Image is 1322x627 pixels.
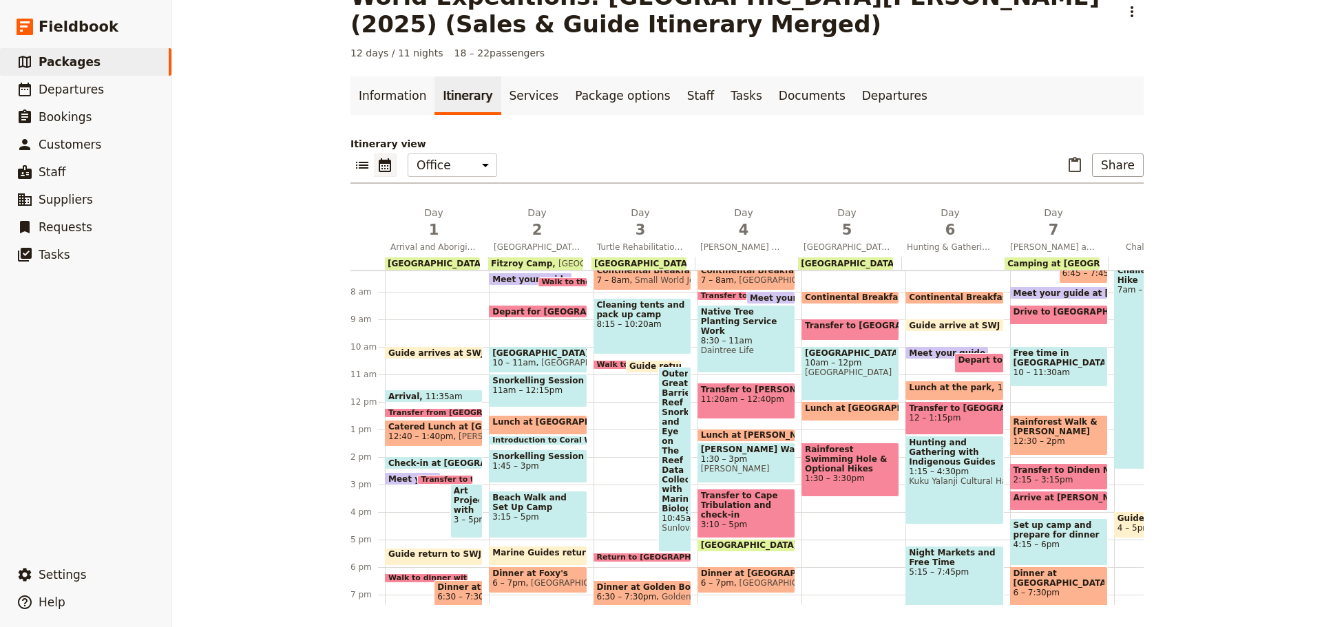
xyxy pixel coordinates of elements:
h2: Day [597,206,684,240]
span: 1 [390,220,477,240]
div: Lunch at [PERSON_NAME] [697,429,795,442]
span: 12 – 1:15pm [909,413,1000,423]
div: Guide return to SWJ office [385,548,483,566]
a: Departures [854,76,936,115]
span: 7 – 8am [701,275,734,285]
span: Transfer to the next activity [421,476,545,484]
span: Golden Boat [656,592,713,602]
div: Rainforest Swimming Hole & Optional Hikes1:30 – 3:30pm [801,443,899,497]
span: Walk to the jetty [597,361,673,369]
button: Day4[PERSON_NAME] Walk and Tree Planting [695,206,798,257]
a: Package options [567,76,678,115]
span: 12:30 – 2pm [1014,436,1104,446]
span: Lunch at the park [909,383,998,392]
span: Depart to the northern beaches [958,355,1112,365]
span: [GEOGRAPHIC_DATA] Snorkelling [488,242,586,253]
div: 3 pm [350,479,385,490]
span: 10 – 11:30am [1014,368,1104,377]
span: Meet your guide at [GEOGRAPHIC_DATA] [492,275,686,284]
span: Transfer to Cape Tribulation and check-in [701,491,792,520]
span: 2:15 – 3:15pm [1014,475,1073,485]
span: Free time in [GEOGRAPHIC_DATA] [1014,348,1104,368]
span: Catered Lunch at [GEOGRAPHIC_DATA] and [GEOGRAPHIC_DATA] [388,422,479,432]
div: Transfer to [GEOGRAPHIC_DATA] [801,319,899,341]
div: Dinner at [GEOGRAPHIC_DATA]6:30 – 7:30pm [434,580,483,607]
span: Arrival [388,392,426,401]
span: Dinner at [GEOGRAPHIC_DATA] [437,582,479,592]
div: Lunch at the park11:15am – 12pm [905,381,1003,401]
span: Introduction to Coral Watch Citizen Science Project and Data Collection [492,436,803,445]
div: 1 pm [350,424,385,435]
div: Native Tree Planting Service Work8:30 – 11amDaintree Life [697,305,795,373]
div: Drive to [GEOGRAPHIC_DATA] [1010,305,1108,325]
div: Art Project with Indigenous Artist3 – 5pm [450,484,483,538]
span: [PERSON_NAME] Walk and Tree Planting [695,242,793,253]
div: [GEOGRAPHIC_DATA] [697,539,795,552]
span: [GEOGRAPHIC_DATA] [525,578,618,588]
div: Hunting and Gathering with Indigenous Guides1:15 – 4:30pmKuku Yalanji Cultural Habitat Tours ([PE... [905,436,1003,524]
span: Transfer from [GEOGRAPHIC_DATA] [388,409,543,417]
span: Lunch at [GEOGRAPHIC_DATA] [805,403,951,413]
h2: Day [907,206,994,240]
p: Itinerary view [350,137,1144,151]
span: Beach Walk and Set Up Camp [492,493,583,512]
div: 7 pm [350,589,385,600]
span: 11:35am [426,392,463,401]
button: Day3Turtle Rehabilitation Centre and [GEOGRAPHIC_DATA] with Marine Biologist [591,206,695,257]
div: Transfer to [GEOGRAPHIC_DATA]12 – 1:15pm [905,401,1003,435]
span: 6:30 – 7:30pm [597,592,657,602]
div: Snorkelling Session Two1:45 – 3pm [489,449,587,483]
span: 7am – 2:30pm [1118,285,1166,295]
div: Arrival11:35am [385,390,483,403]
span: Challenge Hike [1118,266,1166,285]
div: Transfer to Cape Tribulation and check-in3:10 – 5pm [697,489,795,538]
div: 2 pm [350,451,385,463]
span: 8:15 – 10:20am [597,319,688,329]
div: Depart to the northern beaches [954,353,1003,373]
a: Tasks [722,76,770,115]
span: Transfer to Cattana Wetlands [701,292,832,300]
span: Continental Breakfast at [GEOGRAPHIC_DATA] [597,266,688,275]
span: 7 [1010,220,1097,240]
button: Calendar view [374,153,397,177]
h2: Day [804,206,890,240]
span: Meet your guide at [GEOGRAPHIC_DATA] [388,474,583,483]
span: Transfer to Dinden NP [1014,465,1104,475]
button: Day6Hunting & Gathering with Indigenous Guides and Night Markets [901,206,1005,257]
div: Guide return to SWJ office [626,360,682,373]
span: Arrival and Aboriginal Art Project [385,242,483,253]
span: Snorkelling Session One [492,376,583,385]
a: Information [350,76,434,115]
span: Outer Great Barrier Reef Snorkelling and Eye on The Reef Data Collection with Marine Biologist [662,369,687,513]
span: Set up camp and prepare for dinner [1014,520,1104,540]
a: Itinerary [434,76,501,115]
div: Dinner at Golden Boat6:30 – 7:30pmGolden Boat [594,580,691,607]
div: Guide arrives at SWJ office [385,346,483,359]
span: 2 [494,220,580,240]
span: Marine Guides return to SWJ office [492,548,660,557]
span: 10 – 11am [492,358,536,368]
span: 8:30 – 11am [701,336,792,346]
span: [PERSON_NAME]'s [453,432,534,441]
span: Native Tree Planting Service Work [701,307,792,336]
span: 3 – 5pm [454,515,479,524]
span: Packages [39,55,101,69]
span: [GEOGRAPHIC_DATA] [805,368,896,377]
div: Beach Walk and Set Up Camp3:15 – 5pm [489,491,587,538]
span: Dinner at Foxy's [492,568,583,578]
button: Share [1092,153,1144,177]
span: Camping at [GEOGRAPHIC_DATA] [1007,259,1160,268]
span: [GEOGRAPHIC_DATA] [801,259,898,268]
div: Set up camp and prepare for dinner4:15 – 6pm [1010,518,1108,566]
div: Transfer to the next activity [417,475,473,485]
span: Depart for [GEOGRAPHIC_DATA] [492,307,647,316]
span: Customers [39,138,101,151]
div: Arrive at [PERSON_NAME][GEOGRAPHIC_DATA]/[GEOGRAPHIC_DATA] [1010,491,1108,511]
span: Guide arrive at SWJ office [909,321,1034,330]
span: Meet your guide at [GEOGRAPHIC_DATA] [909,348,1103,357]
div: Dinner at [GEOGRAPHIC_DATA]6 – 7:30pm [1010,566,1108,607]
div: Snorkelling Session One11am – 12:15pm [489,374,587,407]
span: 6:45 – 7:45am [1062,268,1122,278]
div: Free time in [GEOGRAPHIC_DATA]10 – 11:30am [1010,346,1108,387]
div: Introduction to Coral Watch Citizen Science Project and Data Collection [489,436,587,445]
